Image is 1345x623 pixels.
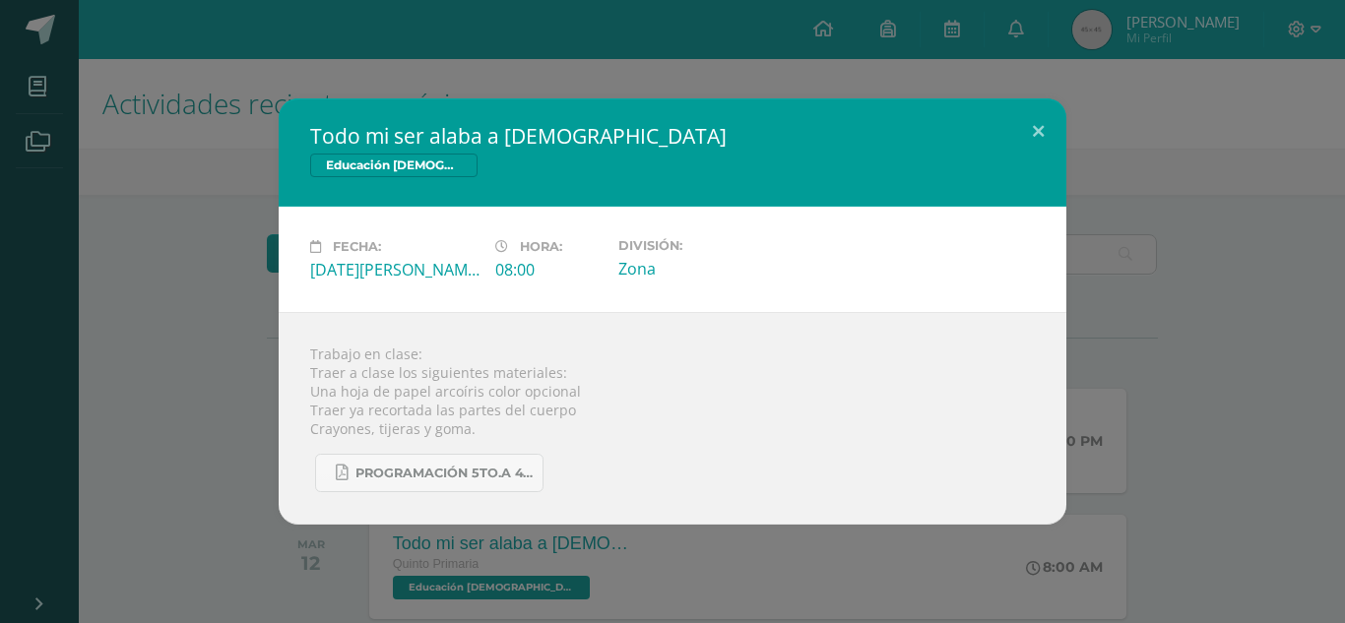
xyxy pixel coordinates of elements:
[1010,98,1066,165] button: Close (Esc)
[310,154,478,177] span: Educación [DEMOGRAPHIC_DATA]
[279,312,1066,525] div: Trabajo en clase: Traer a clase los siguientes materiales: Una hoja de papel arcoíris color opcio...
[495,259,603,280] div: 08:00
[618,238,788,253] label: División:
[310,259,480,280] div: [DATE][PERSON_NAME]
[315,454,544,492] a: Programación 5to.A 4ta. Unidad 2025.pdf
[310,122,1035,150] h2: Todo mi ser alaba a [DEMOGRAPHIC_DATA]
[355,466,533,481] span: Programación 5to.A 4ta. Unidad 2025.pdf
[520,239,562,254] span: Hora:
[333,239,381,254] span: Fecha:
[618,258,788,280] div: Zona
